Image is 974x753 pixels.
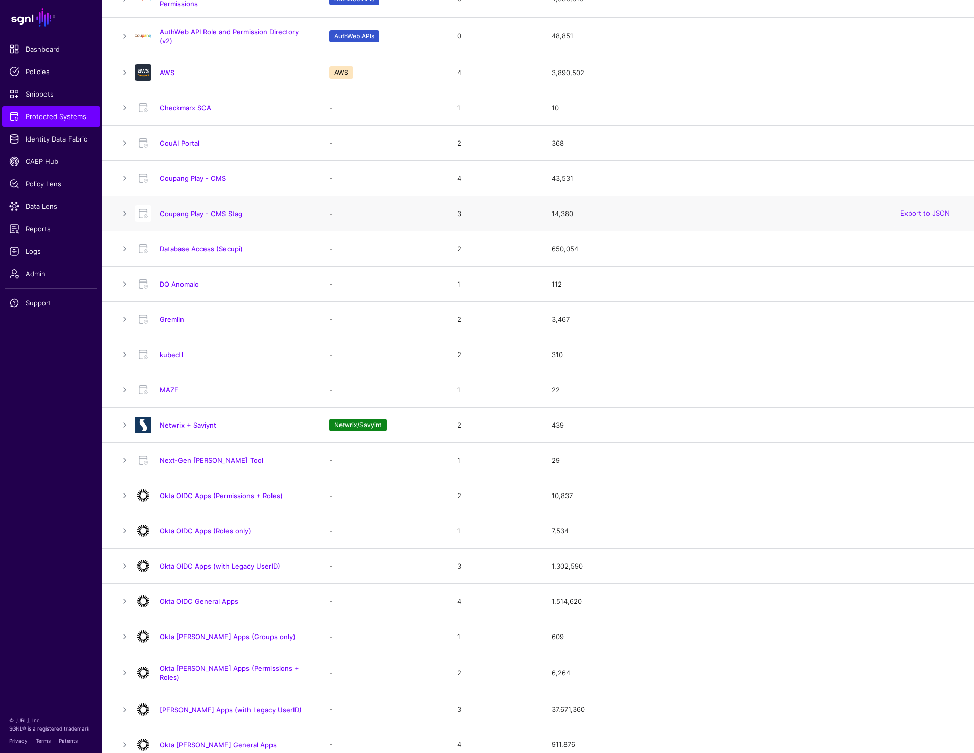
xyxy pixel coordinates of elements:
[135,593,151,609] img: svg+xml;base64,PHN2ZyB3aWR0aD0iNjQiIGhlaWdodD0iNjQiIHZpZXdCb3g9IjAgMCA2NCA2NCIgZmlsbD0ibm9uZSIgeG...
[552,491,958,501] div: 10,837
[319,196,447,231] td: -
[160,174,226,182] a: Coupang Play - CMS
[319,478,447,513] td: -
[552,279,958,290] div: 112
[552,68,958,78] div: 3,890,502
[447,161,541,196] td: 4
[160,209,242,218] a: Coupang Play - CMS Stag
[36,738,51,744] a: Terms
[9,44,93,54] span: Dashboard
[552,103,958,113] div: 10
[447,17,541,55] td: 0
[447,584,541,619] td: 4
[9,134,93,144] span: Identity Data Fabric
[135,701,151,718] img: svg+xml;base64,PHN2ZyB3aWR0aD0iNjQiIGhlaWdodD0iNjQiIHZpZXdCb3g9IjAgMCA2NCA2NCIgZmlsbD0ibm9uZSIgeG...
[9,111,93,122] span: Protected Systems
[2,39,100,59] a: Dashboard
[135,487,151,504] img: svg+xml;base64,PHN2ZyB3aWR0aD0iNjQiIGhlaWdodD0iNjQiIHZpZXdCb3g9IjAgMCA2NCA2NCIgZmlsbD0ibm9uZSIgeG...
[160,741,277,749] a: Okta [PERSON_NAME] General Apps
[319,90,447,126] td: -
[160,491,283,500] a: Okta OIDC Apps (Permissions + Roles)
[552,209,958,219] div: 14,380
[319,619,447,654] td: -
[2,219,100,239] a: Reports
[447,337,541,372] td: 2
[329,30,379,42] span: AuthWeb APIs
[135,737,151,753] img: svg+xml;base64,PHN2ZyB3aWR0aD0iNjQiIGhlaWdodD0iNjQiIHZpZXdCb3g9IjAgMCA2NCA2NCIgZmlsbD0ibm9uZSIgeG...
[552,561,958,572] div: 1,302,590
[160,139,199,147] a: CouAI Portal
[447,126,541,161] td: 2
[552,597,958,607] div: 1,514,620
[319,126,447,161] td: -
[160,350,183,359] a: kubectl
[160,421,216,429] a: Netwrix + Saviynt
[59,738,78,744] a: Patents
[552,456,958,466] div: 29
[447,267,541,302] td: 1
[447,231,541,267] td: 2
[135,417,151,433] img: svg+xml;base64,PD94bWwgdmVyc2lvbj0iMS4wIiBlbmNvZGluZz0idXRmLTgiPz4KPCEtLSBHZW5lcmF0b3I6IEFkb2JlIE...
[329,66,353,79] span: AWS
[552,385,958,395] div: 22
[319,337,447,372] td: -
[9,298,93,308] span: Support
[160,28,299,45] a: AuthWeb API Role and Permission Directory (v2)
[160,280,199,288] a: DQ Anomalo
[9,89,93,99] span: Snippets
[9,716,93,724] p: © [URL], Inc
[9,156,93,167] span: CAEP Hub
[552,174,958,184] div: 43,531
[447,443,541,478] td: 1
[447,372,541,408] td: 1
[2,241,100,262] a: Logs
[319,513,447,549] td: -
[447,196,541,231] td: 3
[2,196,100,217] a: Data Lens
[9,179,93,189] span: Policy Lens
[552,740,958,750] div: 911,876
[160,315,184,323] a: Gremlin
[552,350,958,360] div: 310
[9,66,93,77] span: Policies
[447,692,541,727] td: 3
[447,302,541,337] td: 2
[2,174,100,194] a: Policy Lens
[447,549,541,584] td: 3
[552,420,958,431] div: 439
[552,632,958,642] div: 609
[319,372,447,408] td: -
[9,201,93,211] span: Data Lens
[552,138,958,149] div: 368
[900,209,950,218] a: Export to JSON
[135,628,151,645] img: svg+xml;base64,PHN2ZyB3aWR0aD0iNjQiIGhlaWdodD0iNjQiIHZpZXdCb3g9IjAgMCA2NCA2NCIgZmlsbD0ibm9uZSIgeG...
[319,302,447,337] td: -
[319,654,447,692] td: -
[447,654,541,692] td: 2
[160,705,302,714] a: [PERSON_NAME] Apps (with Legacy UserID)
[135,558,151,574] img: svg+xml;base64,PHN2ZyB3aWR0aD0iNjQiIGhlaWdodD0iNjQiIHZpZXdCb3g9IjAgMCA2NCA2NCIgZmlsbD0ibm9uZSIgeG...
[135,64,151,81] img: svg+xml;base64,PHN2ZyB3aWR0aD0iNjQiIGhlaWdodD0iNjQiIHZpZXdCb3g9IjAgMCA2NCA2NCIgZmlsbD0ibm9uZSIgeG...
[160,456,263,464] a: Next-Gen [PERSON_NAME] Tool
[160,597,238,605] a: Okta OIDC General Apps
[319,267,447,302] td: -
[319,231,447,267] td: -
[319,443,447,478] td: -
[6,6,96,29] a: SGNL
[2,129,100,149] a: Identity Data Fabric
[9,246,93,256] span: Logs
[160,632,296,641] a: Okta [PERSON_NAME] Apps (Groups only)
[552,244,958,254] div: 650,054
[9,224,93,234] span: Reports
[319,549,447,584] td: -
[329,419,387,431] span: Netwrix/Savyint
[319,584,447,619] td: -
[2,84,100,104] a: Snippets
[135,28,151,44] img: svg+xml;base64,PD94bWwgdmVyc2lvbj0iMS4wIiBlbmNvZGluZz0iVVRGLTgiIHN0YW5kYWxvbmU9Im5vIj8+CjwhLS0gQ3...
[2,264,100,284] a: Admin
[319,692,447,727] td: -
[552,315,958,325] div: 3,467
[9,738,28,744] a: Privacy
[552,668,958,678] div: 6,264
[135,665,151,681] img: svg+xml;base64,PHN2ZyB3aWR0aD0iNjQiIGhlaWdodD0iNjQiIHZpZXdCb3g9IjAgMCA2NCA2NCIgZmlsbD0ibm9uZSIgeG...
